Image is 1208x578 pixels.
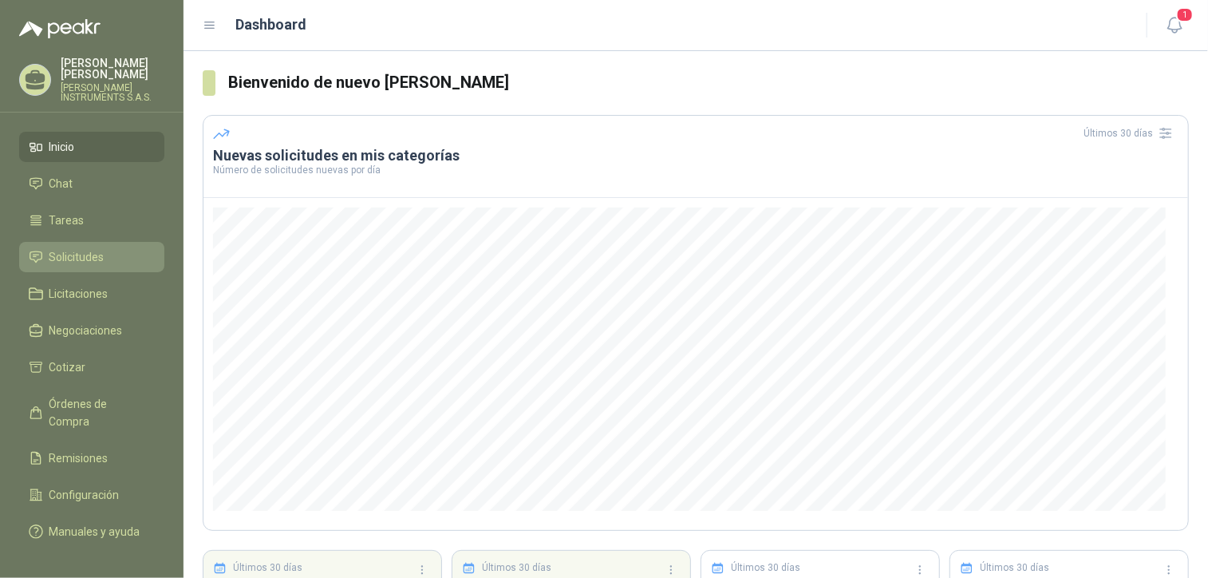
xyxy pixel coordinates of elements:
[49,322,123,339] span: Negociaciones
[1176,7,1194,22] span: 1
[49,138,75,156] span: Inicio
[236,14,307,36] h1: Dashboard
[19,279,164,309] a: Licitaciones
[1084,121,1178,146] div: Últimos 30 días
[49,358,86,376] span: Cotizar
[19,242,164,272] a: Solicitudes
[19,315,164,346] a: Negociaciones
[1160,11,1189,40] button: 1
[234,560,303,576] p: Últimos 30 días
[49,285,109,303] span: Licitaciones
[19,389,164,437] a: Órdenes de Compra
[19,205,164,236] a: Tareas
[19,19,101,38] img: Logo peakr
[19,480,164,510] a: Configuración
[49,175,73,192] span: Chat
[61,57,164,80] p: [PERSON_NAME] [PERSON_NAME]
[483,560,552,576] p: Últimos 30 días
[19,352,164,382] a: Cotizar
[61,83,164,102] p: [PERSON_NAME] INSTRUMENTS S.A.S.
[981,560,1050,576] p: Últimos 30 días
[49,523,140,540] span: Manuales y ayuda
[49,486,120,504] span: Configuración
[49,395,149,430] span: Órdenes de Compra
[19,168,164,199] a: Chat
[49,248,105,266] span: Solicitudes
[19,132,164,162] a: Inicio
[19,443,164,473] a: Remisiones
[49,449,109,467] span: Remisiones
[213,146,1178,165] h3: Nuevas solicitudes en mis categorías
[228,70,1189,95] h3: Bienvenido de nuevo [PERSON_NAME]
[49,212,85,229] span: Tareas
[19,517,164,547] a: Manuales y ayuda
[732,560,801,576] p: Últimos 30 días
[213,165,1178,175] p: Número de solicitudes nuevas por día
